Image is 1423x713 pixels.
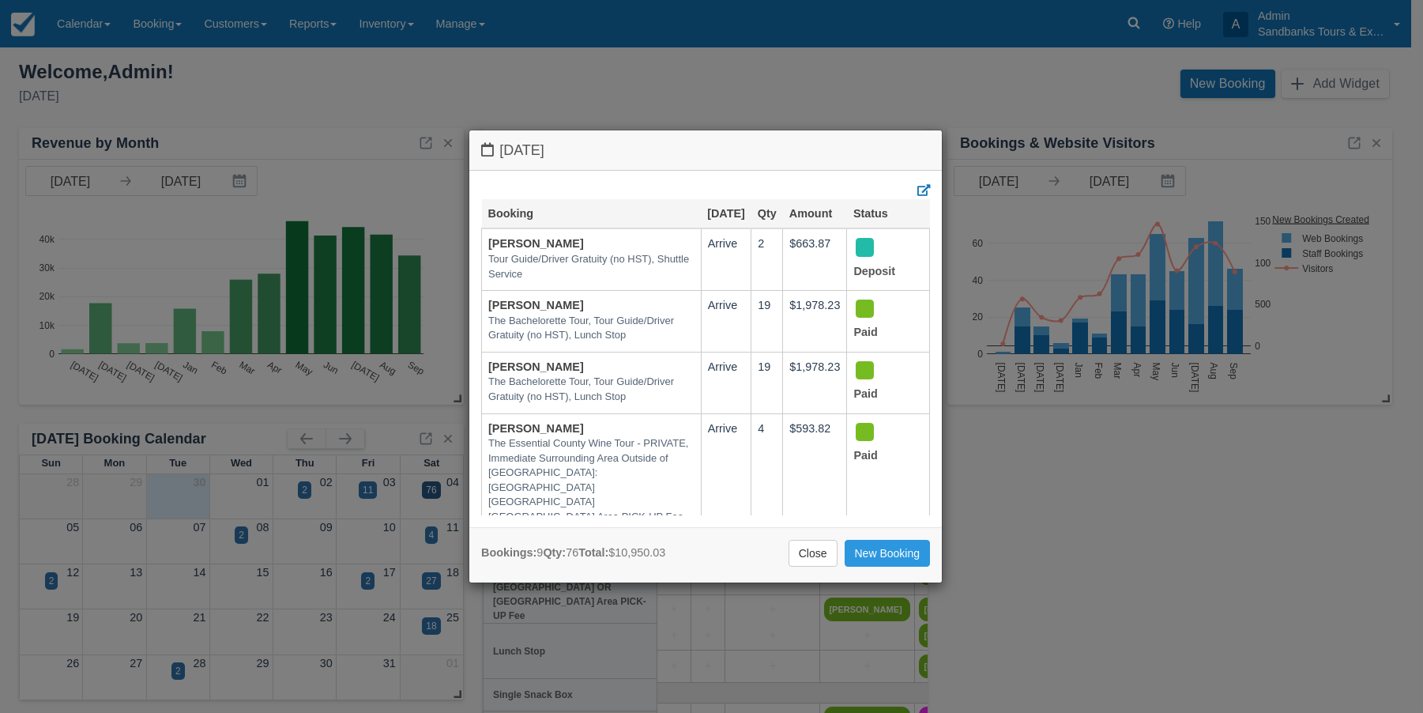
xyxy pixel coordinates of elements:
[853,236,909,284] div: Deposit
[488,375,695,404] em: The Bachelorette Tour, Tour Guide/Driver Gratuity (no HST), Lunch Stop
[701,228,751,290] td: Arrive
[707,207,745,220] a: [DATE]
[783,291,847,353] td: $1,978.23
[488,252,695,281] em: Tour Guide/Driver Gratuity (no HST), Shuttle Service
[488,360,584,373] a: [PERSON_NAME]
[853,297,909,345] div: Paid
[481,142,930,159] h4: [DATE]
[751,352,783,413] td: 19
[789,540,838,567] a: Close
[701,413,751,545] td: Arrive
[783,228,847,290] td: $663.87
[853,359,909,407] div: Paid
[751,413,783,545] td: 4
[751,228,783,290] td: 2
[481,545,665,561] div: 9 76 $10,950.03
[783,352,847,413] td: $1,978.23
[543,546,566,559] strong: Qty:
[481,546,536,559] strong: Bookings:
[853,421,909,469] div: Paid
[488,436,695,539] em: The Essential County Wine Tour - PRIVATE, Immediate Surrounding Area Outside of [GEOGRAPHIC_DATA]...
[488,299,584,311] a: [PERSON_NAME]
[783,413,847,545] td: $593.82
[578,546,608,559] strong: Total:
[488,207,534,220] a: Booking
[845,540,931,567] a: New Booking
[758,207,777,220] a: Qty
[751,291,783,353] td: 19
[789,207,832,220] a: Amount
[701,352,751,413] td: Arrive
[853,207,888,220] a: Status
[488,422,584,435] a: [PERSON_NAME]
[488,237,584,250] a: [PERSON_NAME]
[701,291,751,353] td: Arrive
[488,314,695,343] em: The Bachelorette Tour, Tour Guide/Driver Gratuity (no HST), Lunch Stop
